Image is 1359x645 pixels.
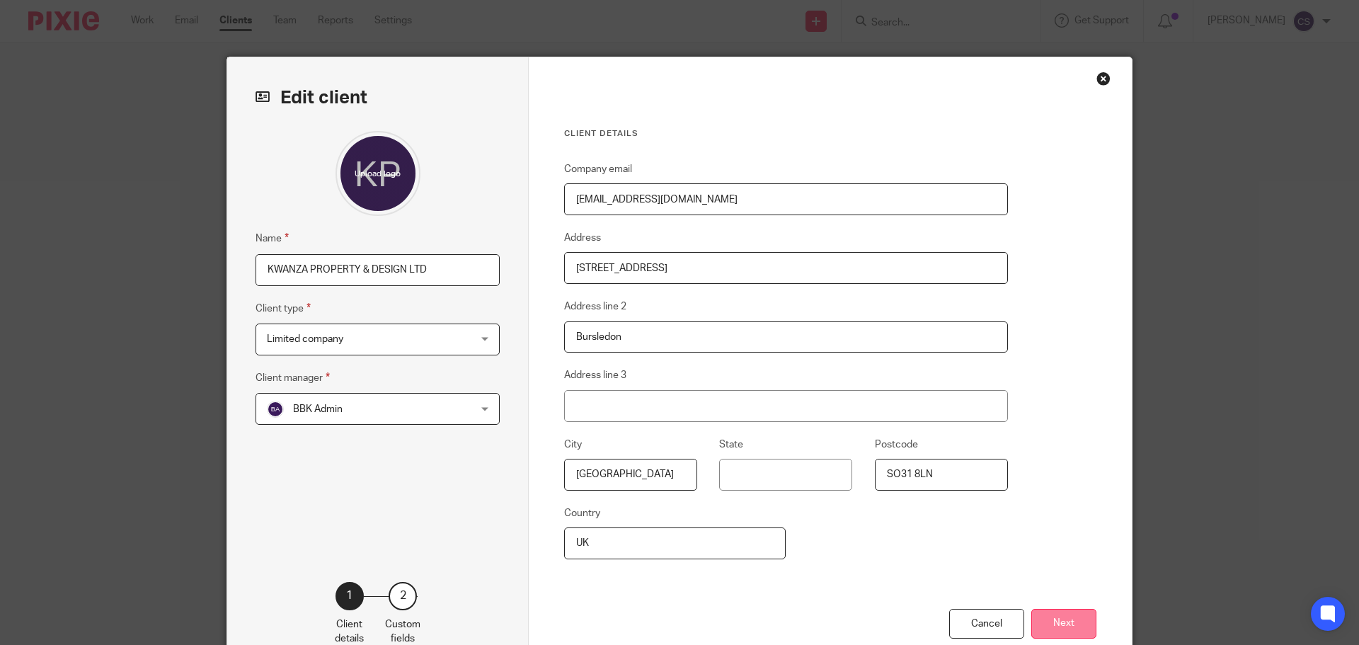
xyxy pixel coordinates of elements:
label: Address [564,231,601,245]
div: Close this dialog window [1096,72,1111,86]
label: Client type [256,300,311,316]
label: Postcode [875,438,918,452]
label: Address line 3 [564,368,626,382]
button: Next [1031,609,1096,639]
label: Address line 2 [564,299,626,314]
label: City [564,438,582,452]
div: 2 [389,582,417,610]
label: Company email [564,162,632,176]
div: 1 [336,582,364,610]
img: svg%3E [267,401,284,418]
span: BBK Admin [293,404,343,414]
h3: Client details [564,128,1008,139]
label: State [719,438,743,452]
h2: Edit client [256,86,500,110]
label: Name [256,230,289,246]
div: Cancel [949,609,1024,639]
span: Limited company [267,334,343,344]
label: Country [564,506,600,520]
label: Client manager [256,370,330,386]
